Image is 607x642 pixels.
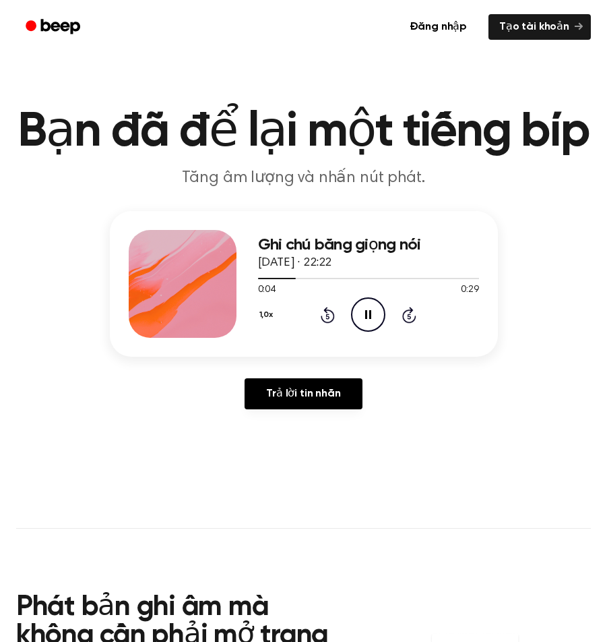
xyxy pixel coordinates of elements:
[258,257,332,269] font: [DATE] · 22:22
[488,14,591,40] a: Tạo tài khoản
[266,388,340,399] font: Trả lời tin nhắn
[396,11,481,42] a: Đăng nhập
[245,378,362,409] a: Trả lời tin nhắn
[182,170,424,186] font: Tăng âm lượng và nhấn nút phát.
[16,14,92,40] a: Tiếng bíp
[258,285,276,295] font: 0:04
[259,311,273,319] font: 1,0x
[461,285,478,295] font: 0:29
[258,303,278,326] button: 1,0x
[18,108,589,156] font: Bạn đã để lại một tiếng bíp
[499,22,569,32] font: Tạo tài khoản
[410,22,468,32] font: Đăng nhập
[258,237,421,253] font: Ghi chú bằng giọng nói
